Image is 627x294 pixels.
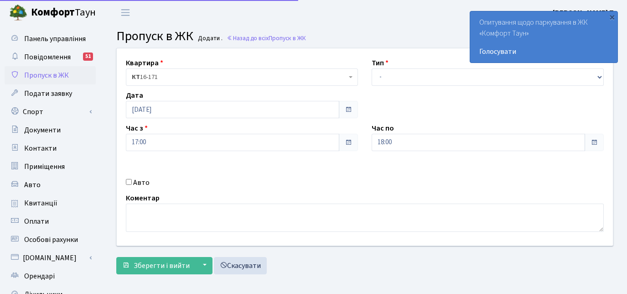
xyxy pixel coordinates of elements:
a: Панель управління [5,30,96,48]
span: Подати заявку [24,89,72,99]
a: Повідомлення51 [5,48,96,66]
span: Пропуск в ЖК [24,70,69,80]
div: × [607,12,617,21]
a: [PERSON_NAME] П. [553,7,616,18]
span: Пропуск в ЖК [269,34,306,42]
a: Спорт [5,103,96,121]
span: Документи [24,125,61,135]
span: <b>КТ</b>&nbsp;&nbsp;&nbsp;&nbsp;16-171 [132,73,347,82]
b: [PERSON_NAME] П. [553,8,616,18]
span: Особові рахунки [24,235,78,245]
label: Час з [126,123,148,134]
span: Панель управління [24,34,86,44]
div: 51 [83,52,93,61]
small: Додати . [196,35,223,42]
a: Орендарі [5,267,96,285]
a: Документи [5,121,96,139]
label: Квартира [126,58,163,68]
a: Особові рахунки [5,231,96,249]
span: Оплати [24,216,49,226]
label: Тип [372,58,389,68]
button: Зберегти і вийти [116,257,196,274]
span: Орендарі [24,271,55,281]
a: Скасувати [214,257,267,274]
span: Зберегти і вийти [134,261,190,271]
b: Комфорт [31,5,75,20]
label: Дата [126,90,143,101]
b: КТ [132,73,140,82]
a: Контакти [5,139,96,157]
label: Авто [133,177,150,188]
a: Пропуск в ЖК [5,66,96,84]
a: Авто [5,176,96,194]
label: Час по [372,123,394,134]
a: Оплати [5,212,96,231]
a: Квитанції [5,194,96,212]
a: Приміщення [5,157,96,176]
span: <b>КТ</b>&nbsp;&nbsp;&nbsp;&nbsp;16-171 [126,68,358,86]
div: Опитування щодо паркування в ЖК «Комфорт Таун» [470,11,617,63]
span: Пропуск в ЖК [116,27,193,45]
a: Голосувати [479,46,608,57]
button: Переключити навігацію [114,5,137,20]
a: Подати заявку [5,84,96,103]
span: Повідомлення [24,52,71,62]
span: Таун [31,5,96,21]
a: Назад до всіхПропуск в ЖК [227,34,306,42]
span: Авто [24,180,41,190]
span: Приміщення [24,162,65,172]
a: [DOMAIN_NAME] [5,249,96,267]
img: logo.png [9,4,27,22]
label: Коментар [126,193,160,204]
span: Контакти [24,143,57,153]
span: Квитанції [24,198,57,208]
